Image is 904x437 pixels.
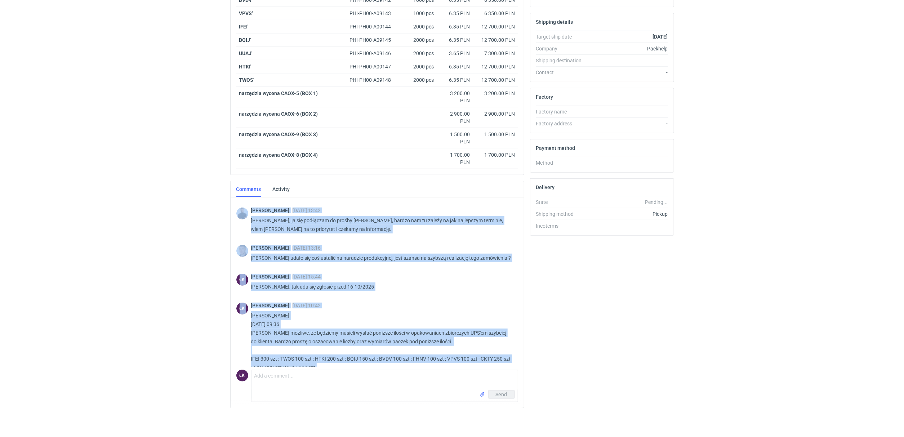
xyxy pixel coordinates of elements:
p: [PERSON_NAME], tak uda się zgłosić przed 16-10/2025 [251,282,512,291]
div: 2 900.00 PLN [476,110,515,117]
div: 3 200.00 PLN [440,90,470,104]
div: 12 700.00 PLN [476,63,515,70]
div: Method [536,159,589,166]
div: Company [536,45,589,52]
p: [PERSON_NAME] udało się coś ustalić na naradzie produkcyjnej, jest szansa na szybszą realizację t... [251,254,512,262]
div: Incoterms [536,222,589,229]
strong: [DATE] [653,34,668,40]
strong: narzędzia wycena CAOX-5 (BOX 1) [239,90,318,96]
div: PHI-PH00-A09148 [350,76,398,84]
div: 12 700.00 PLN [476,36,515,44]
div: Shipping destination [536,57,589,64]
div: 2000 pcs [401,47,437,60]
div: - [589,108,668,115]
strong: VPVS' [239,10,253,16]
div: 3.65 PLN [440,50,470,57]
div: 1 700.00 PLN [476,151,515,159]
div: 6.35 PLN [440,36,470,44]
h2: Shipping details [536,19,573,25]
div: - [589,222,668,229]
div: 2 900.00 PLN [440,110,470,125]
div: PHI-PH00-A09147 [350,63,398,70]
p: [PERSON_NAME], ja się podłączam do prośby [PERSON_NAME], bardzo nam tu zależy na jak najlepszym t... [251,216,512,233]
div: 7 300.00 PLN [476,50,515,57]
figcaption: ŁK [236,303,248,315]
span: [DATE] 13:16 [293,245,321,251]
figcaption: ŁK [236,274,248,286]
div: State [536,199,589,206]
div: 3 200.00 PLN [476,90,515,97]
strong: IFEI' [239,24,249,30]
div: Łukasz Kowalski [236,303,248,315]
div: Factory address [536,120,589,127]
div: 1000 pcs [401,7,437,20]
h2: Factory [536,94,553,100]
strong: TWOS' [239,77,254,83]
span: [DATE] 15:44 [293,274,321,280]
strong: narzędzia wycena CAOX-9 (BOX 3) [239,131,318,137]
div: Shipping method [536,210,589,218]
h2: Delivery [536,184,555,190]
span: [PERSON_NAME] [251,245,293,251]
strong: UUAJ' [239,50,253,56]
div: Packhelp [589,45,668,52]
strong: narzędzia wycena CAOX-8 (BOX 4) [239,152,318,158]
div: PHI-PH00-A09143 [350,10,398,17]
em: Pending... [645,199,668,205]
img: Maciej Sikora [236,245,248,257]
div: 2000 pcs [401,60,437,73]
div: Pickup [589,210,668,218]
figcaption: ŁK [236,370,248,382]
div: 6 350.00 PLN [476,10,515,17]
div: 12 700.00 PLN [476,76,515,84]
strong: BQIJ' [239,37,251,43]
p: [PERSON_NAME] [DATE] 09:36 [PERSON_NAME] możliwe, że będziemy musieli wysłać poniższe ilości w op... [251,311,512,372]
div: 6.35 PLN [440,23,470,30]
a: Activity [273,181,290,197]
button: Send [488,390,515,399]
div: 1 700.00 PLN [440,151,470,166]
div: 12 700.00 PLN [476,23,515,30]
a: Comments [236,181,261,197]
span: [PERSON_NAME] [251,303,293,308]
div: 2000 pcs [401,34,437,47]
div: 2000 pcs [401,73,437,87]
span: [DATE] 13:42 [293,208,321,213]
img: Tomasz Kubiak [236,208,248,219]
div: PHI-PH00-A09144 [350,23,398,30]
h2: Payment method [536,145,575,151]
div: Contact [536,69,589,76]
div: 1 500.00 PLN [476,131,515,138]
div: - [589,69,668,76]
strong: narzędzia wycena CAOX-6 (BOX 2) [239,111,318,117]
div: Łukasz Kowalski [236,274,248,286]
div: PHI-PH00-A09145 [350,36,398,44]
div: 6.35 PLN [440,10,470,17]
span: [PERSON_NAME] [251,208,293,213]
div: - [589,120,668,127]
div: 2000 pcs [401,20,437,34]
div: Łukasz Kowalski [236,370,248,382]
div: 1 500.00 PLN [440,131,470,145]
div: 6.35 PLN [440,76,470,84]
span: [DATE] 10:42 [293,303,321,308]
div: - [589,159,668,166]
div: 6.35 PLN [440,63,470,70]
strong: HTKI' [239,64,251,70]
div: PHI-PH00-A09146 [350,50,398,57]
span: Send [496,392,507,397]
div: Factory name [536,108,589,115]
span: [PERSON_NAME] [251,274,293,280]
div: Target ship date [536,33,589,40]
